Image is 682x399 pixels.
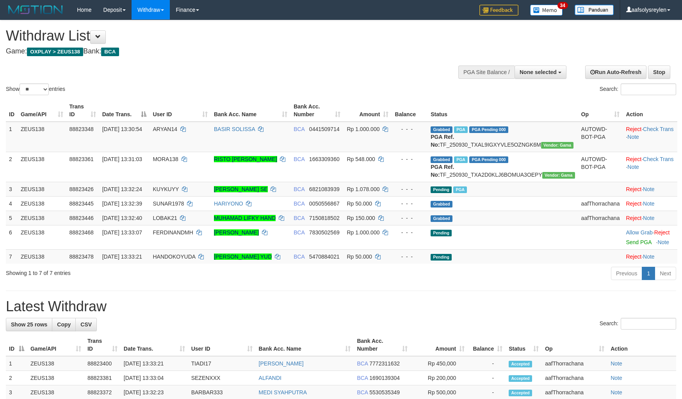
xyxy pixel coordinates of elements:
span: 88823468 [69,229,94,236]
span: BCA [101,48,119,56]
span: Copy 0050556867 to clipboard [309,200,340,207]
img: Button%20Memo.svg [530,5,563,16]
td: 7 [6,249,18,264]
a: Note [657,239,669,245]
div: - - - [395,253,424,261]
span: BCA [294,229,304,236]
span: Rp 50.000 [347,254,372,260]
span: Accepted [509,375,532,382]
span: Accepted [509,390,532,396]
span: Copy 5530535349 to clipboard [369,389,400,395]
td: AUTOWD-BOT-PGA [578,152,623,182]
td: TIADI17 [188,356,256,371]
span: 88823445 [69,200,94,207]
label: Search: [600,83,676,95]
span: Pending [431,186,452,193]
a: Reject [626,254,641,260]
span: [DATE] 13:33:07 [102,229,142,236]
a: Send PGA [626,239,651,245]
a: Check Trans [643,126,674,132]
td: 3 [6,182,18,196]
span: Marked by aafsolysreylen [454,156,468,163]
span: BCA [294,215,304,221]
input: Search: [621,83,676,95]
a: Allow Grab [626,229,652,236]
td: 88823381 [84,371,121,385]
span: BCA [294,254,304,260]
span: Grabbed [431,201,452,207]
span: Copy 0441509714 to clipboard [309,126,340,132]
td: 1 [6,122,18,152]
h4: Game: Bank: [6,48,447,55]
span: Copy 6821083939 to clipboard [309,186,340,192]
button: None selected [515,66,566,79]
a: 1 [642,267,655,280]
td: - [468,356,506,371]
td: · [623,182,677,196]
th: Game/API: activate to sort column ascending [27,334,84,356]
span: KUYKUYY [153,186,179,192]
td: AUTOWD-BOT-PGA [578,122,623,152]
td: ZEUS138 [18,249,66,264]
th: Op: activate to sort column ascending [542,334,607,356]
label: Show entries [6,83,65,95]
div: - - - [395,185,424,193]
th: Date Trans.: activate to sort column ascending [121,334,188,356]
span: BCA [357,389,368,395]
a: Note [611,375,622,381]
span: BCA [294,126,304,132]
td: aafThorrachana [542,356,607,371]
a: Stop [648,66,670,79]
a: Note [627,134,639,140]
span: 88823361 [69,156,94,162]
td: · [623,249,677,264]
a: Note [627,164,639,170]
span: [DATE] 13:32:24 [102,186,142,192]
b: PGA Ref. No: [431,164,454,178]
td: TF_250930_TXAL9IGXYVLE5OZNGK6M [427,122,578,152]
div: PGA Site Balance / [458,66,515,79]
span: None selected [520,69,557,75]
h1: Latest Withdraw [6,299,676,314]
td: 2 [6,152,18,182]
td: ZEUS138 [18,122,66,152]
span: BCA [294,200,304,207]
a: Previous [611,267,642,280]
a: Note [643,254,655,260]
td: 6 [6,225,18,249]
span: HANDOKOYUDA [153,254,195,260]
td: 4 [6,196,18,211]
span: Copy 7830502569 to clipboard [309,229,340,236]
th: ID: activate to sort column descending [6,334,27,356]
span: Vendor URL: https://trx31.1velocity.biz [541,142,574,149]
td: SEZENXXX [188,371,256,385]
h1: Withdraw List [6,28,447,44]
span: Grabbed [431,215,452,222]
a: Copy [52,318,76,331]
span: CSV [80,321,92,328]
th: Amount: activate to sort column ascending [411,334,468,356]
td: · [623,196,677,211]
span: Accepted [509,361,532,367]
span: Grabbed [431,126,452,133]
span: Marked by aafsolysreylen [453,186,467,193]
a: Note [643,186,655,192]
a: Reject [626,186,641,192]
span: Rp 1.078.000 [347,186,379,192]
td: - [468,371,506,385]
th: Status: activate to sort column ascending [506,334,542,356]
div: - - - [395,125,424,133]
a: Show 25 rows [6,318,52,331]
th: Bank Acc. Name: activate to sort column ascending [256,334,354,356]
span: BCA [294,186,304,192]
span: Rp 1.000.000 [347,126,379,132]
span: 88823348 [69,126,94,132]
th: Balance: activate to sort column ascending [468,334,506,356]
th: Trans ID: activate to sort column ascending [84,334,121,356]
img: MOTION_logo.png [6,4,65,16]
div: - - - [395,155,424,163]
a: Note [643,215,655,221]
a: HARIYONO [214,200,243,207]
th: Status [427,99,578,122]
td: [DATE] 13:33:04 [121,371,188,385]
